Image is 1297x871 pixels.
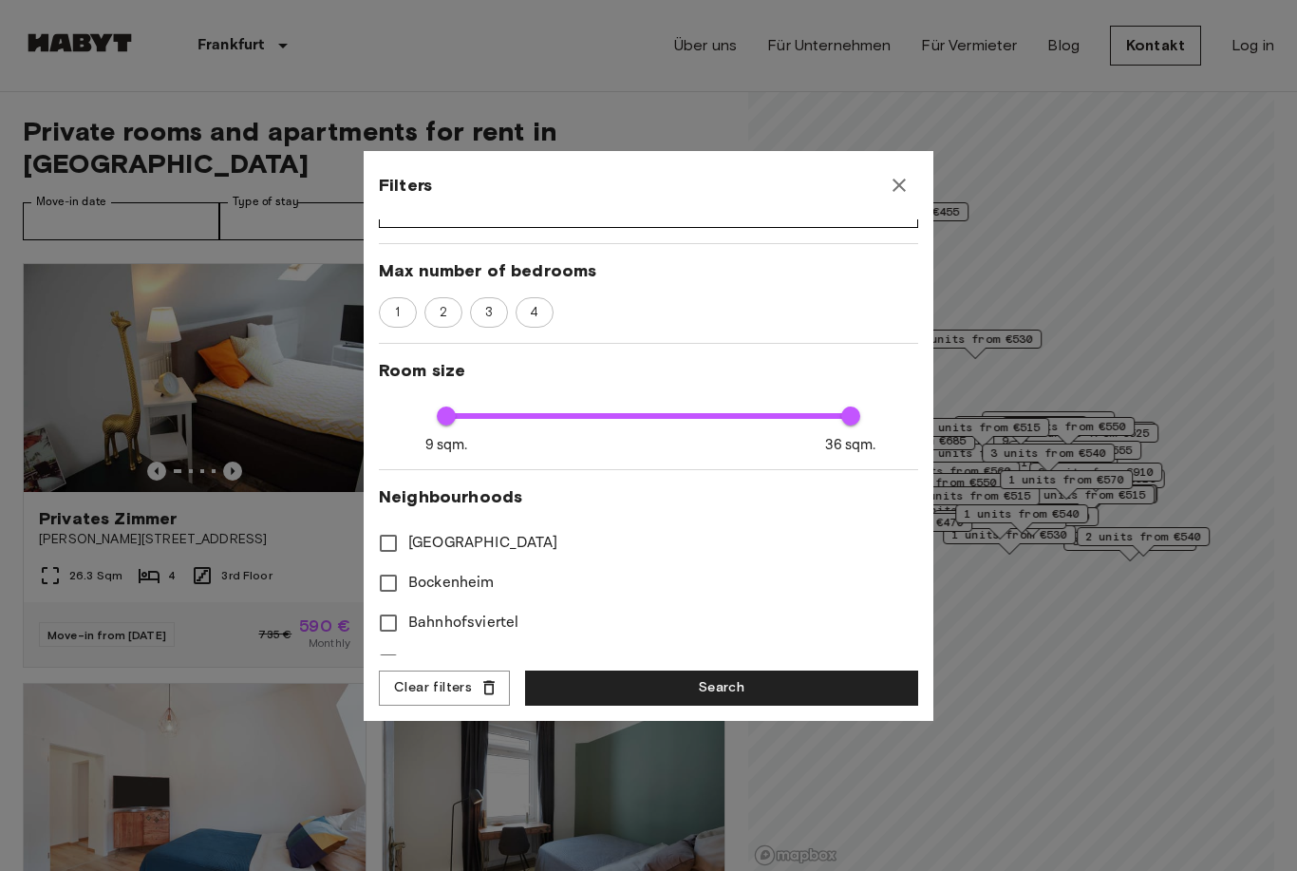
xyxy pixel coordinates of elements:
[424,297,462,328] div: 2
[825,435,875,455] span: 36 sqm.
[519,303,549,322] span: 4
[379,485,918,508] span: Neighbourhoods
[379,259,918,282] span: Max number of bedrooms
[379,174,432,197] span: Filters
[379,359,918,382] span: Room size
[425,435,468,455] span: 9 sqm.
[516,297,554,328] div: 4
[470,297,508,328] div: 3
[408,572,495,595] span: Bockenheim
[408,612,518,634] span: Bahnhofsviertel
[385,303,410,322] span: 1
[525,671,918,706] button: Search
[408,652,470,674] span: Nordend
[379,297,417,328] div: 1
[379,671,510,706] button: Clear filters
[408,532,558,555] span: [GEOGRAPHIC_DATA]
[475,303,503,322] span: 3
[429,303,458,322] span: 2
